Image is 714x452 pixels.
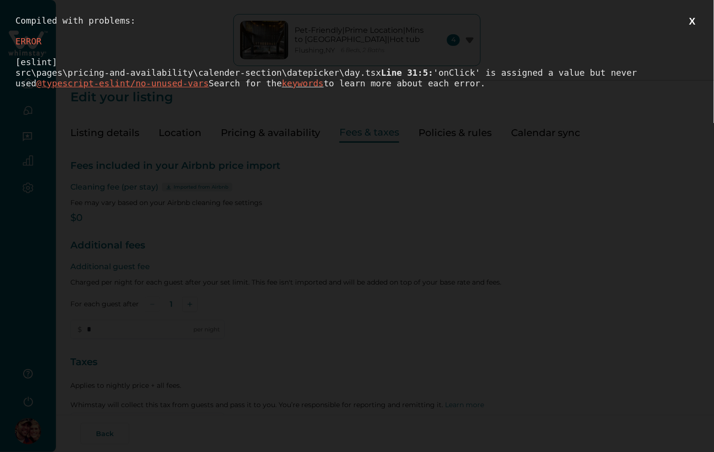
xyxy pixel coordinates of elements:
[15,36,41,46] span: ERROR
[381,68,433,78] span: Line 31:5:
[36,78,209,88] u: @typescript-eslint/no-unused-vars
[15,15,135,26] span: Compiled with problems:
[15,57,699,88] div: [eslint] src\pages\pricing-and-availability\calender-section\datepicker\day.tsx 'onClick' is assi...
[282,78,324,88] span: keywords
[687,15,699,27] button: X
